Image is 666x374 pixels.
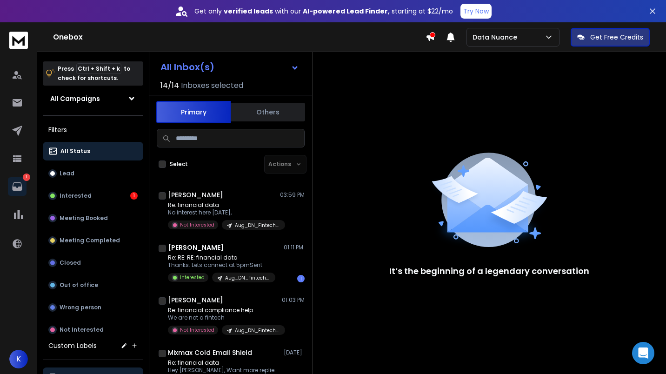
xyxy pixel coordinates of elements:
p: Hey [PERSON_NAME], Want more replies to [168,367,280,374]
strong: AI-powered Lead Finder, [303,7,390,16]
h1: [PERSON_NAME] [168,243,224,252]
label: Select [170,160,188,168]
h1: All Inbox(s) [160,62,214,72]
p: Try Now [463,7,489,16]
p: Re: RE: RE: financial data [168,254,275,261]
div: Open Intercom Messenger [632,342,654,364]
p: Out of office [60,281,98,289]
button: Get Free Credits [571,28,650,47]
p: Interested [60,192,92,200]
p: Press to check for shortcuts. [58,64,130,83]
p: 01:03 PM [282,296,305,304]
div: 1 [130,192,138,200]
p: Aug_DN_Fintech_UAE [235,327,280,334]
span: Ctrl + Shift + k [76,63,121,74]
button: Try Now [460,4,492,19]
button: Lead [43,164,143,183]
p: Not Interested [60,326,104,334]
button: All Status [43,142,143,160]
p: Re: financial data [168,201,280,209]
div: 1 [297,275,305,282]
p: Re: financial data [168,359,280,367]
button: All Inbox(s) [153,58,306,76]
p: Get Free Credits [590,33,643,42]
p: Aug_DN_Fintech_UAE [235,222,280,229]
p: Lead [60,170,74,177]
h3: Filters [43,123,143,136]
h3: Inboxes selected [181,80,243,91]
h1: [PERSON_NAME] [168,190,223,200]
span: 14 / 14 [160,80,179,91]
button: Meeting Completed [43,231,143,250]
h3: Custom Labels [48,341,97,350]
p: It’s the beginning of a legendary conversation [389,265,589,278]
strong: verified leads [224,7,273,16]
button: Meeting Booked [43,209,143,227]
p: Data Nuance [473,33,521,42]
button: Others [231,102,305,122]
h1: [PERSON_NAME] [168,295,223,305]
p: Aug_DN_Fintech_UAE [225,274,270,281]
button: Closed [43,254,143,272]
p: We are not a fintech [168,314,280,321]
p: 01:11 PM [284,244,305,251]
button: Out of office [43,276,143,294]
p: [DATE] [284,349,305,356]
p: Not Interested [180,327,214,334]
button: Wrong person [43,298,143,317]
button: K [9,350,28,368]
img: logo [9,32,28,49]
button: Not Interested [43,321,143,339]
button: Interested1 [43,187,143,205]
p: Closed [60,259,81,267]
button: All Campaigns [43,89,143,108]
h1: Mixmax Cold Email Shield [168,348,252,357]
p: Wrong person [60,304,101,311]
h1: All Campaigns [50,94,100,103]
p: Meeting Booked [60,214,108,222]
p: All Status [60,147,90,155]
p: Get only with our starting at $22/mo [194,7,453,16]
p: No interest here [DATE], [168,209,280,216]
h1: Onebox [53,32,426,43]
p: 1 [23,174,30,181]
p: Re: financial compliance help [168,307,280,314]
button: Primary [156,101,231,123]
a: 1 [8,177,27,196]
p: Interested [180,274,205,281]
p: Not Interested [180,221,214,228]
p: Meeting Completed [60,237,120,244]
p: Thanks. Lets connect at 5pmSent [168,261,275,269]
p: 03:59 PM [280,191,305,199]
